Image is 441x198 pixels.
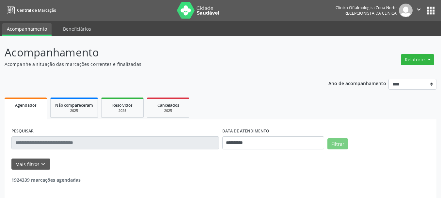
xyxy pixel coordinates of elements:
[17,8,56,13] span: Central de Marcação
[39,160,47,168] i: keyboard_arrow_down
[15,102,37,108] span: Agendados
[112,102,133,108] span: Resolvidos
[425,5,436,16] button: apps
[5,61,307,68] p: Acompanhe a situação das marcações correntes e finalizadas
[327,138,348,149] button: Filtrar
[106,108,139,113] div: 2025
[401,54,434,65] button: Relatórios
[58,23,96,35] a: Beneficiários
[328,79,386,87] p: Ano de acompanhamento
[413,4,425,17] button: 
[415,6,422,13] i: 
[11,177,81,183] strong: 1924339 marcações agendadas
[157,102,179,108] span: Cancelados
[152,108,184,113] div: 2025
[336,5,397,10] div: Clinica Oftalmologica Zona Norte
[222,126,269,136] label: DATA DE ATENDIMENTO
[11,159,50,170] button: Mais filtroskeyboard_arrow_down
[344,10,397,16] span: Recepcionista da clínica
[55,108,93,113] div: 2025
[2,23,52,36] a: Acompanhamento
[399,4,413,17] img: img
[11,126,34,136] label: PESQUISAR
[5,44,307,61] p: Acompanhamento
[55,102,93,108] span: Não compareceram
[5,5,56,16] a: Central de Marcação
